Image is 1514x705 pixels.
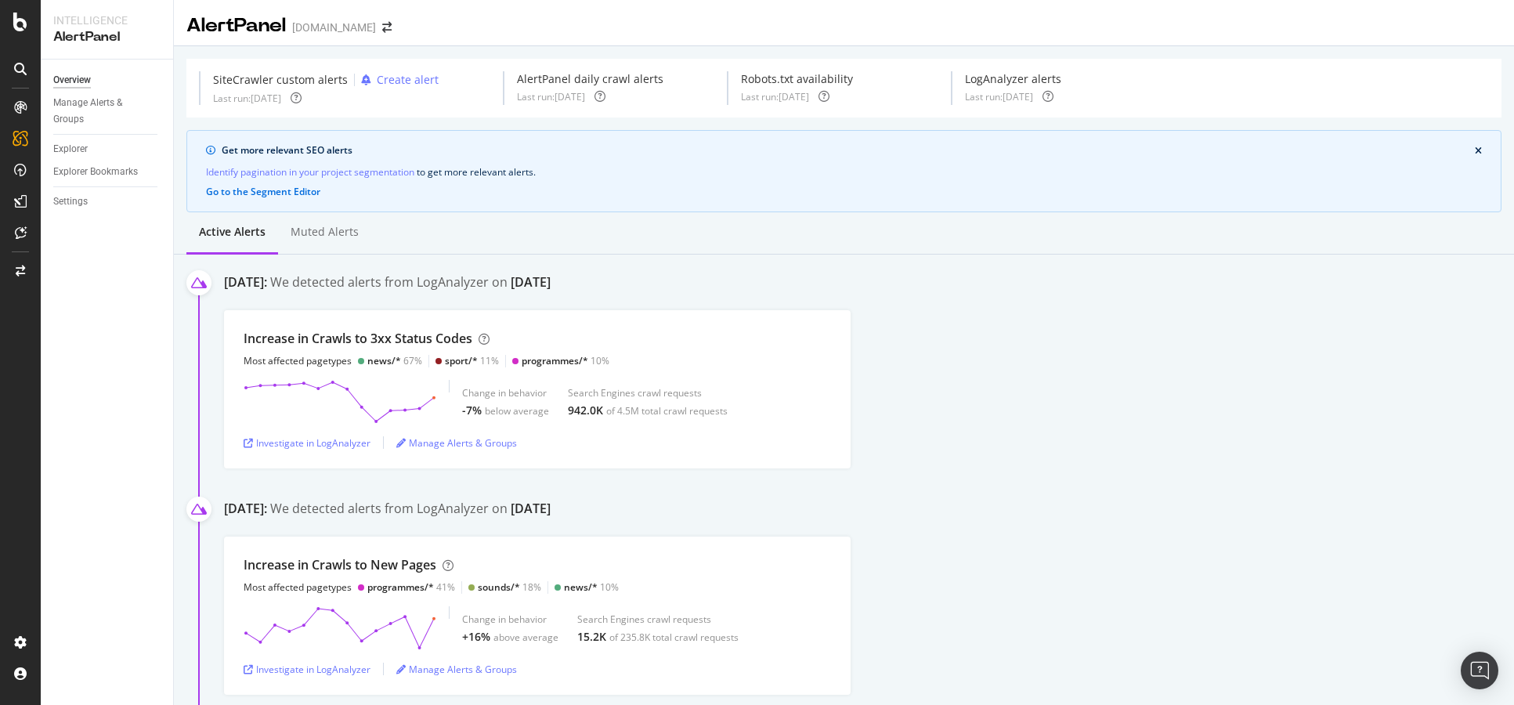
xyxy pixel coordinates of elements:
[53,164,138,180] div: Explorer Bookmarks
[244,436,370,450] a: Investigate in LogAnalyzer
[606,404,728,418] div: of 4.5M total crawl requests
[493,631,558,644] div: above average
[396,436,517,450] a: Manage Alerts & Groups
[382,22,392,33] div: arrow-right-arrow-left
[478,580,541,594] div: 18%
[199,224,266,240] div: Active alerts
[511,500,551,518] div: [DATE]
[577,613,739,626] div: Search Engines crawl requests
[244,354,352,367] div: Most affected pagetypes
[270,500,551,521] div: We detected alerts from LogAnalyzer on
[462,613,558,626] div: Change in behavior
[517,71,663,87] div: AlertPanel daily crawl alerts
[1471,143,1486,160] button: close banner
[577,629,606,645] div: 15.2K
[213,92,281,105] div: Last run: [DATE]
[186,130,1501,212] div: info banner
[244,656,370,681] button: Investigate in LogAnalyzer
[741,71,853,87] div: Robots.txt availability
[367,580,455,594] div: 41%
[53,13,161,28] div: Intelligence
[445,354,478,367] div: sport/*
[270,273,551,295] div: We detected alerts from LogAnalyzer on
[396,656,517,681] button: Manage Alerts & Groups
[478,580,520,594] div: sounds/*
[244,580,352,594] div: Most affected pagetypes
[53,72,91,89] div: Overview
[206,186,320,197] button: Go to the Segment Editor
[445,354,499,367] div: 11%
[53,141,88,157] div: Explorer
[564,580,598,594] div: news/*
[53,95,147,128] div: Manage Alerts & Groups
[244,663,370,676] a: Investigate in LogAnalyzer
[244,430,370,455] button: Investigate in LogAnalyzer
[53,164,162,180] a: Explorer Bookmarks
[53,28,161,46] div: AlertPanel
[522,354,609,367] div: 10%
[485,404,549,418] div: below average
[517,90,585,103] div: Last run: [DATE]
[355,71,439,89] button: Create alert
[396,430,517,455] button: Manage Alerts & Groups
[609,631,739,644] div: of 235.8K total crawl requests
[53,193,88,210] div: Settings
[186,13,286,39] div: AlertPanel
[206,164,414,180] a: Identify pagination in your project segmentation
[53,95,162,128] a: Manage Alerts & Groups
[965,90,1033,103] div: Last run: [DATE]
[568,386,728,399] div: Search Engines crawl requests
[291,224,359,240] div: Muted alerts
[222,143,1475,157] div: Get more relevant SEO alerts
[965,71,1061,87] div: LogAnalyzer alerts
[367,580,434,594] div: programmes/*
[53,72,162,89] a: Overview
[367,354,401,367] div: news/*
[292,20,376,35] div: [DOMAIN_NAME]
[377,72,439,88] div: Create alert
[224,273,267,295] div: [DATE]:
[244,330,472,348] div: Increase in Crawls to 3xx Status Codes
[741,90,809,103] div: Last run: [DATE]
[213,72,348,88] div: SiteCrawler custom alerts
[244,556,436,574] div: Increase in Crawls to New Pages
[462,629,490,645] div: +16%
[568,403,603,418] div: 942.0K
[396,663,517,676] a: Manage Alerts & Groups
[511,273,551,291] div: [DATE]
[53,141,162,157] a: Explorer
[224,500,267,521] div: [DATE]:
[462,403,482,418] div: -7%
[1461,652,1498,689] div: Open Intercom Messenger
[367,354,422,367] div: 67%
[53,193,162,210] a: Settings
[522,354,588,367] div: programmes/*
[206,164,1482,180] div: to get more relevant alerts .
[564,580,619,594] div: 10%
[462,386,549,399] div: Change in behavior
